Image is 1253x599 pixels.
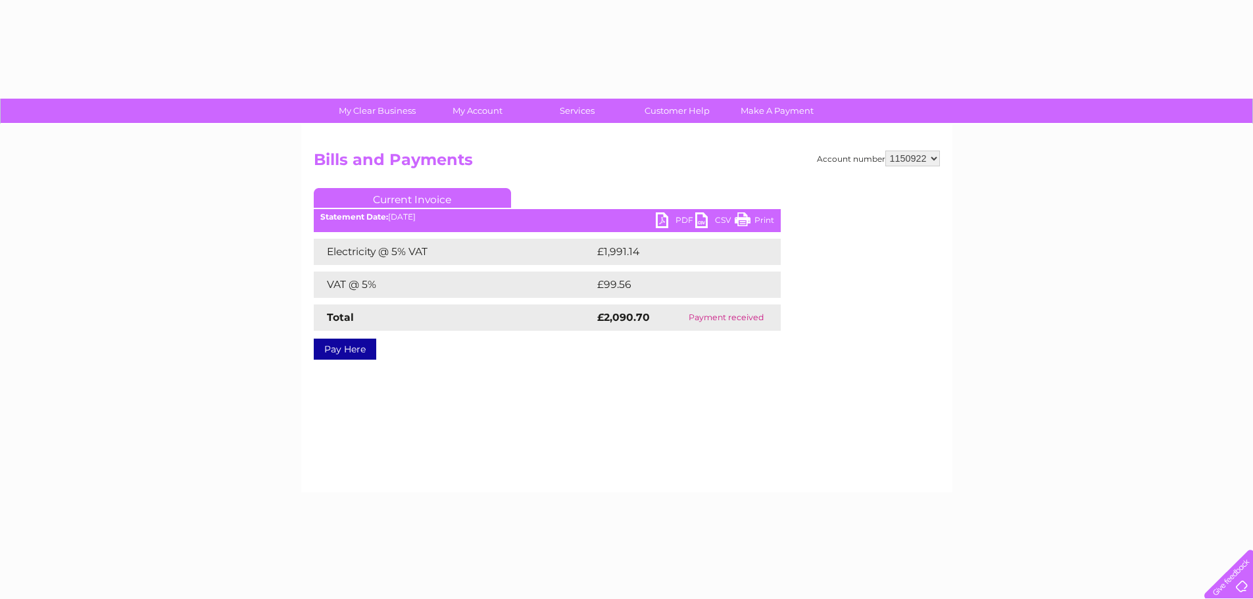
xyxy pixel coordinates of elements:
a: PDF [656,212,695,231]
td: Payment received [672,304,781,331]
div: [DATE] [314,212,781,222]
a: Services [523,99,631,123]
a: Customer Help [623,99,731,123]
td: Electricity @ 5% VAT [314,239,594,265]
b: Statement Date: [320,212,388,222]
strong: Total [327,311,354,323]
a: My Account [423,99,531,123]
strong: £2,090.70 [597,311,650,323]
a: Print [735,212,774,231]
a: Pay Here [314,339,376,360]
a: CSV [695,212,735,231]
a: My Clear Business [323,99,431,123]
a: Current Invoice [314,188,511,208]
a: Make A Payment [723,99,831,123]
td: £1,991.14 [594,239,758,265]
h2: Bills and Payments [314,151,940,176]
td: VAT @ 5% [314,272,594,298]
td: £99.56 [594,272,755,298]
div: Account number [817,151,940,166]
